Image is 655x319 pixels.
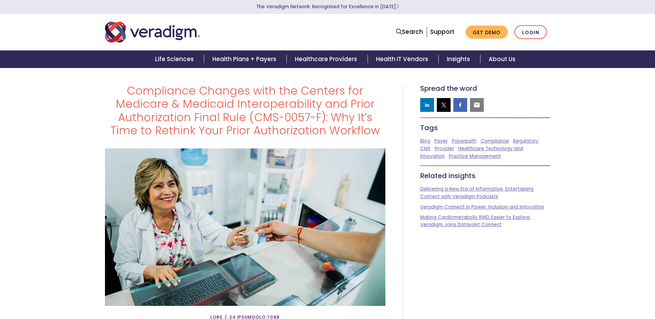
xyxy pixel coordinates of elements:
[105,84,385,137] h1: Compliance Changes with the Centers for Medicare & Medicaid Interoperability and Prior Authorizat...
[424,101,431,108] img: linkedin sharing button
[435,145,454,152] a: Provider
[368,50,439,68] a: Health IT Vendors
[473,101,480,108] img: email sharing button
[480,50,524,68] a: About Us
[420,84,550,93] h5: Spread the word
[147,50,204,68] a: Life Sciences
[440,101,447,108] img: twitter sharing button
[439,50,480,68] a: Insights
[105,21,200,43] img: Veradigm logo
[452,138,476,144] a: Payerpath
[420,204,544,210] a: Veradigm Connect in Power: Inclusion and Innovation
[430,28,454,36] a: Support
[465,26,508,39] a: Get Demo
[420,145,523,159] a: Healthcare Technology and Innovation
[513,138,539,144] a: Regulatory
[204,50,287,68] a: Health Plans + Payers
[449,153,501,159] a: Practice Management
[287,50,367,68] a: Healthcare Providers
[420,138,430,144] a: Blog
[420,186,533,200] a: Delivering a New Era of Informative, Entertaining Content with Veradigm Podcasts
[396,3,399,10] span: Learn More
[420,124,550,132] h5: Tags
[514,25,547,39] a: Login
[256,3,399,10] a: The Veradigm Network: Recognized for Excellence in [DATE]Learn More
[396,27,423,37] a: Search
[434,138,448,144] a: Payer
[420,145,431,152] a: CMS
[420,172,550,180] h5: Related insights
[481,138,509,144] a: Compliance
[420,214,531,228] a: Making Cardiometabolic RWD Easier to Explore: Veradigm Joins Datavant Connect
[457,101,464,108] img: facebook sharing button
